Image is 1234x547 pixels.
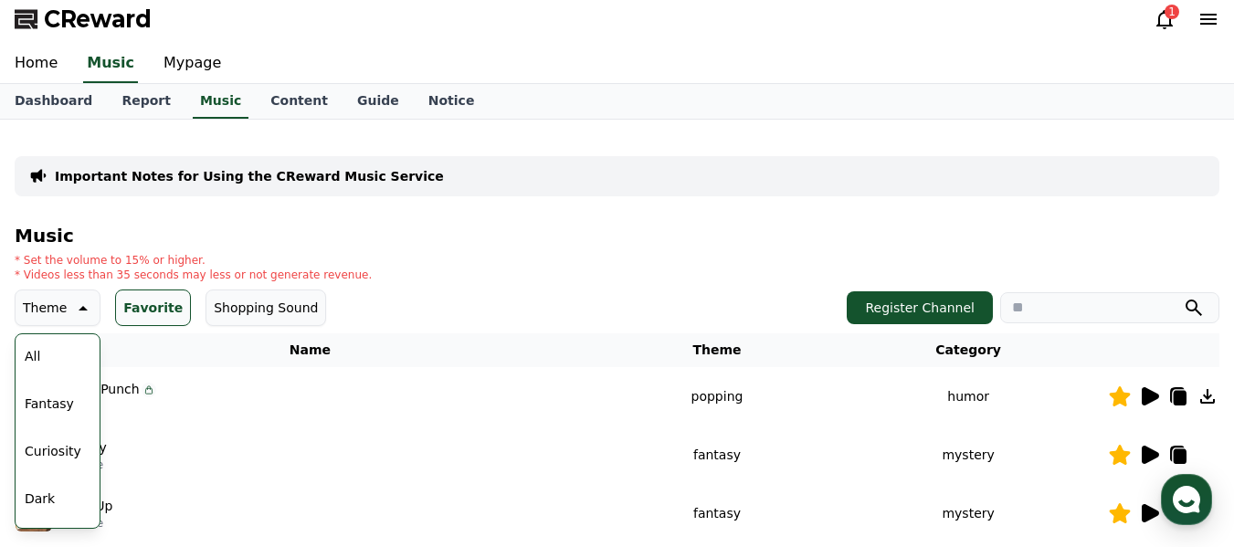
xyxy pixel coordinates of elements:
[44,5,152,34] span: CReward
[59,399,156,414] p: Flow K
[1165,5,1179,19] div: 1
[606,484,829,542] td: fantasy
[17,384,81,424] button: Fantasy
[115,289,191,326] button: Favorite
[236,395,351,441] a: Settings
[107,84,185,119] a: Report
[606,367,829,426] td: popping
[414,84,490,119] a: Notice
[606,426,829,484] td: fantasy
[270,423,315,437] span: Settings
[1154,8,1176,30] a: 1
[15,253,372,268] p: * Set the volume to 15% or higher.
[828,367,1108,426] td: humor
[206,289,326,326] button: Shopping Sound
[5,395,121,441] a: Home
[15,289,100,326] button: Theme
[15,226,1219,246] h4: Music
[847,291,993,324] button: Register Channel
[15,268,372,282] p: * Videos less than 35 seconds may less or not generate revenue.
[828,426,1108,484] td: mystery
[17,479,62,519] button: Dark
[149,45,236,83] a: Mypage
[828,484,1108,542] td: mystery
[47,423,79,437] span: Home
[121,395,236,441] a: Messages
[256,84,343,119] a: Content
[343,84,414,119] a: Guide
[15,5,152,34] a: CReward
[55,167,444,185] a: Important Notes for Using the CReward Music Service
[152,424,206,438] span: Messages
[15,333,606,367] th: Name
[83,45,138,83] a: Music
[23,295,67,321] p: Theme
[828,333,1108,367] th: Category
[606,333,829,367] th: Theme
[17,336,47,376] button: All
[17,431,89,471] button: Curiosity
[193,84,248,119] a: Music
